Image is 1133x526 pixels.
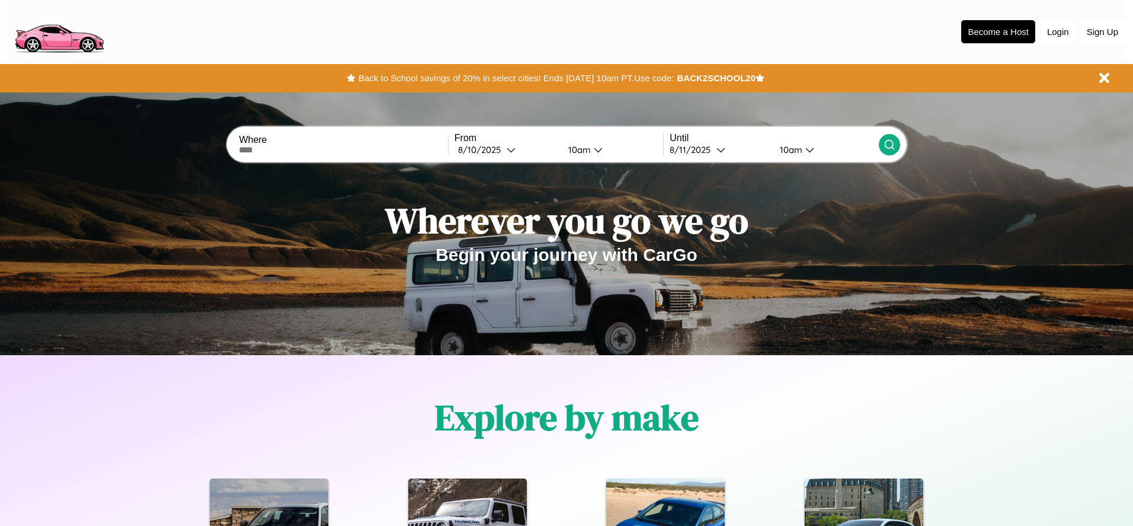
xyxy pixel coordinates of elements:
h1: Explore by make [435,393,699,442]
div: 8 / 10 / 2025 [458,144,507,155]
button: 10am [559,144,663,156]
div: 8 / 11 / 2025 [670,144,716,155]
img: logo [9,6,109,56]
button: 10am [770,144,878,156]
button: Back to School savings of 20% in select cities! Ends [DATE] 10am PT.Use code: [356,70,677,87]
label: Where [239,135,447,145]
label: Until [670,133,878,144]
button: Login [1041,21,1075,43]
div: 10am [562,144,594,155]
div: 10am [774,144,805,155]
label: From [455,133,663,144]
button: Sign Up [1081,21,1124,43]
button: Become a Host [961,20,1035,43]
b: BACK2SCHOOL20 [677,73,756,83]
button: 8/10/2025 [455,144,559,156]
